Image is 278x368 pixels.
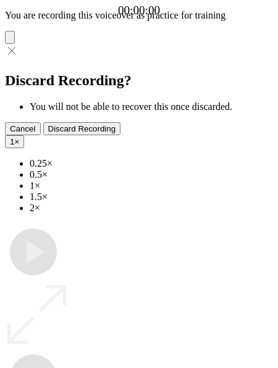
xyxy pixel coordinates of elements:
li: 1× [30,180,273,191]
li: 2× [30,203,273,214]
li: You will not be able to recover this once discarded. [30,101,273,112]
li: 0.25× [30,158,273,169]
span: 1 [10,137,14,146]
button: Discard Recording [43,122,121,135]
button: Cancel [5,122,41,135]
a: 00:00:00 [118,4,160,17]
button: 1× [5,135,24,148]
li: 0.5× [30,169,273,180]
h2: Discard Recording? [5,72,273,89]
p: You are recording this voiceover as practice for training [5,10,273,21]
li: 1.5× [30,191,273,203]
